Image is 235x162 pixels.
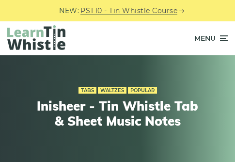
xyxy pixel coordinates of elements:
[98,87,126,94] a: Waltzes
[128,87,157,94] a: Popular
[78,87,96,94] a: Tabs
[194,26,216,50] span: Menu
[34,98,201,129] h1: Inisheer - Tin Whistle Tab & Sheet Music Notes
[7,25,65,50] img: LearnTinWhistle.com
